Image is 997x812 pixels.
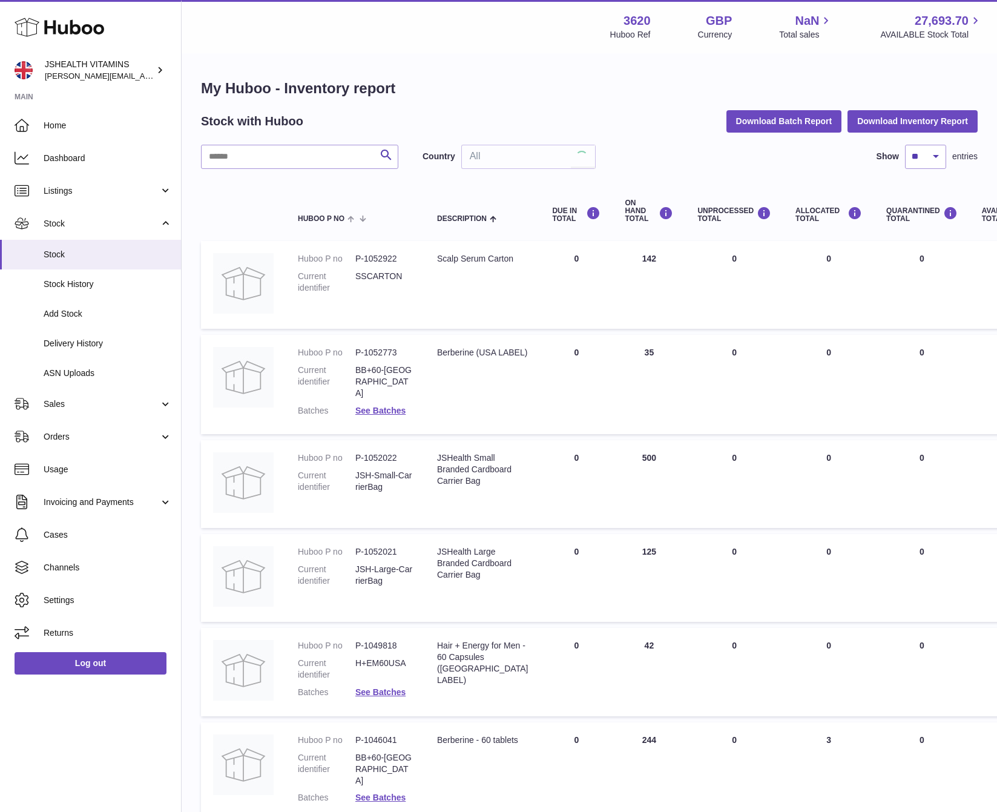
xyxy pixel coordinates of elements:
[355,271,413,294] dd: SSCARTON
[706,13,732,29] strong: GBP
[915,13,969,29] span: 27,693.70
[44,185,159,197] span: Listings
[613,628,685,716] td: 42
[298,405,355,417] dt: Batches
[613,440,685,528] td: 500
[685,628,783,716] td: 0
[298,253,355,265] dt: Huboo P no
[698,29,732,41] div: Currency
[298,347,355,358] dt: Huboo P no
[795,206,862,223] div: ALLOCATED Total
[355,365,413,399] dd: BB+60-[GEOGRAPHIC_DATA]
[355,752,413,787] dd: BB+60-[GEOGRAPHIC_DATA]
[783,335,874,434] td: 0
[540,335,613,434] td: 0
[44,338,172,349] span: Delivery History
[44,153,172,164] span: Dashboard
[783,440,874,528] td: 0
[15,652,166,674] a: Log out
[920,641,924,650] span: 0
[886,206,958,223] div: QUARANTINED Total
[437,347,528,358] div: Berberine (USA LABEL)
[920,547,924,556] span: 0
[613,335,685,434] td: 35
[437,215,487,223] span: Description
[795,13,819,29] span: NaN
[783,534,874,622] td: 0
[298,658,355,681] dt: Current identifier
[355,734,413,746] dd: P-1046041
[355,564,413,587] dd: JSH-Large-CarrierBag
[355,658,413,681] dd: H+EM60USA
[213,734,274,795] img: product image
[540,241,613,329] td: 0
[44,464,172,475] span: Usage
[44,431,159,443] span: Orders
[44,595,172,606] span: Settings
[298,752,355,787] dt: Current identifier
[44,529,172,541] span: Cases
[44,562,172,573] span: Channels
[44,398,159,410] span: Sales
[880,13,982,41] a: 27,693.70 AVAILABLE Stock Total
[613,241,685,329] td: 142
[298,640,355,652] dt: Huboo P no
[298,470,355,493] dt: Current identifier
[685,241,783,329] td: 0
[298,792,355,804] dt: Batches
[540,628,613,716] td: 0
[355,470,413,493] dd: JSH-Small-CarrierBag
[355,793,406,802] a: See Batches
[697,206,771,223] div: UNPROCESSED Total
[44,497,159,508] span: Invoicing and Payments
[877,151,899,162] label: Show
[685,534,783,622] td: 0
[437,253,528,265] div: Scalp Serum Carton
[44,218,159,229] span: Stock
[625,199,673,223] div: ON HAND Total
[423,151,455,162] label: Country
[437,734,528,746] div: Berberine - 60 tablets
[44,627,172,639] span: Returns
[298,564,355,587] dt: Current identifier
[613,534,685,622] td: 125
[552,206,601,223] div: DUE IN TOTAL
[355,452,413,464] dd: P-1052022
[298,687,355,698] dt: Batches
[213,546,274,607] img: product image
[45,71,243,81] span: [PERSON_NAME][EMAIL_ADDRESS][DOMAIN_NAME]
[847,110,978,132] button: Download Inventory Report
[213,347,274,408] img: product image
[298,546,355,558] dt: Huboo P no
[44,279,172,290] span: Stock History
[44,368,172,379] span: ASN Uploads
[437,452,528,487] div: JSHealth Small Branded Cardboard Carrier Bag
[201,79,978,98] h1: My Huboo - Inventory report
[920,453,924,463] span: 0
[44,120,172,131] span: Home
[213,452,274,513] img: product image
[355,347,413,358] dd: P-1052773
[355,640,413,652] dd: P-1049818
[920,735,924,745] span: 0
[44,308,172,320] span: Add Stock
[779,29,833,41] span: Total sales
[540,534,613,622] td: 0
[201,113,303,130] h2: Stock with Huboo
[685,335,783,434] td: 0
[726,110,842,132] button: Download Batch Report
[298,452,355,464] dt: Huboo P no
[213,640,274,701] img: product image
[15,61,33,79] img: francesca@jshealthvitamins.com
[920,348,924,357] span: 0
[880,29,982,41] span: AVAILABLE Stock Total
[783,628,874,716] td: 0
[44,249,172,260] span: Stock
[45,59,154,82] div: JSHEALTH VITAMINS
[298,734,355,746] dt: Huboo P no
[355,687,406,697] a: See Batches
[685,440,783,528] td: 0
[779,13,833,41] a: NaN Total sales
[355,546,413,558] dd: P-1052021
[355,253,413,265] dd: P-1052922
